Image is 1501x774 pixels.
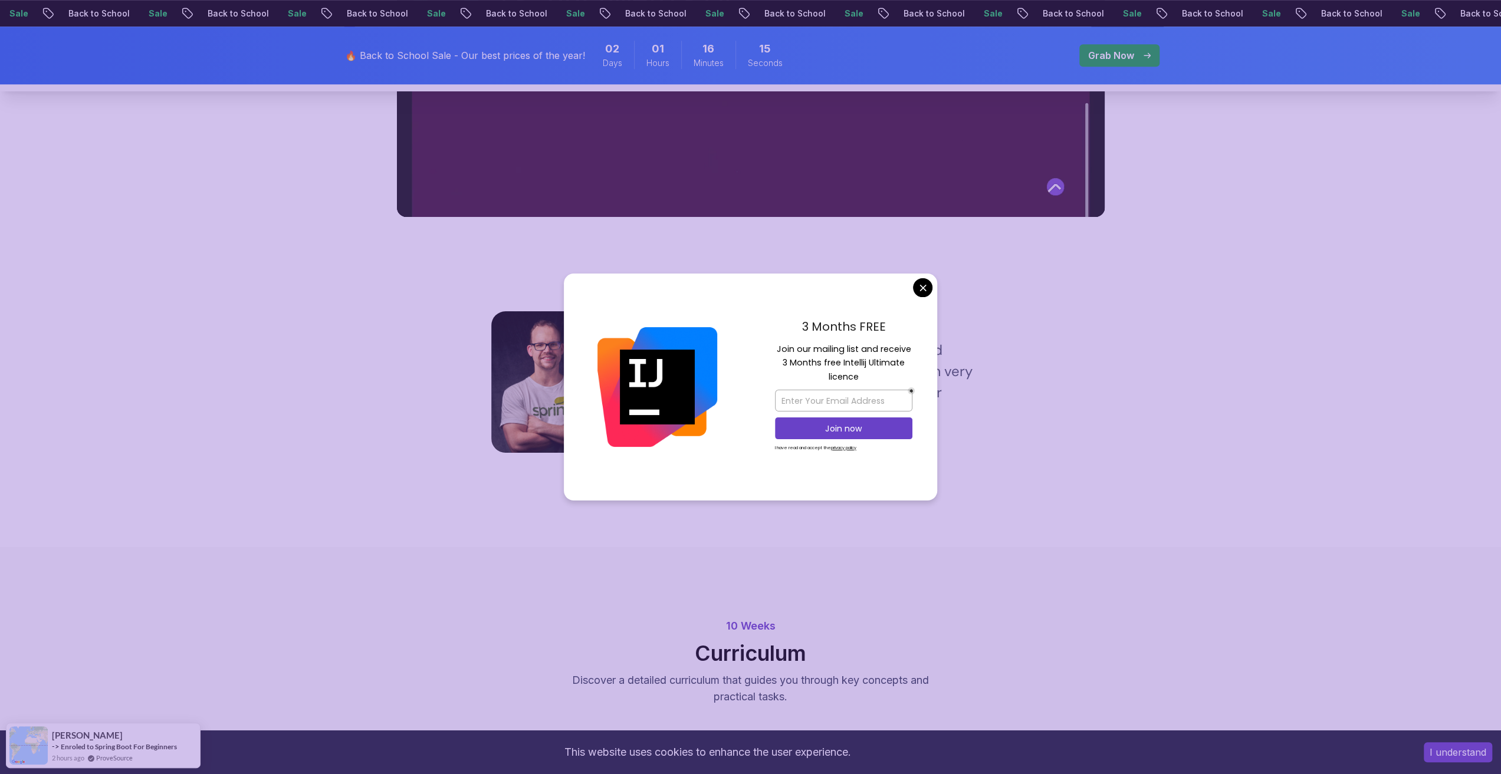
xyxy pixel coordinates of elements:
[1243,8,1280,19] p: Sale
[652,41,664,57] span: 1 Hours
[686,8,724,19] p: Sale
[52,742,60,751] span: ->
[553,672,949,705] p: Discover a detailed curriculum that guides you through key concepts and practical tasks.
[825,8,863,19] p: Sale
[268,8,306,19] p: Sale
[9,726,48,765] img: provesource social proof notification image
[338,641,1164,665] h2: Curriculum
[646,57,669,69] span: Hours
[1162,8,1243,19] p: Back to School
[188,8,268,19] p: Back to School
[964,8,1002,19] p: Sale
[1302,8,1382,19] p: Back to School
[603,57,622,69] span: Days
[345,48,585,62] p: 🔥 Back to School Sale - Our best prices of the year!
[49,8,129,19] p: Back to School
[605,41,619,57] span: 2 Days
[338,618,1164,634] p: 10 Weeks
[327,8,408,19] p: Back to School
[1103,8,1141,19] p: Sale
[1382,8,1420,19] p: Sale
[408,8,445,19] p: Sale
[606,8,686,19] p: Back to School
[467,8,547,19] p: Back to School
[702,41,714,57] span: 16 Minutes
[884,8,964,19] p: Back to School
[748,57,783,69] span: Seconds
[547,8,584,19] p: Sale
[129,8,167,19] p: Sale
[9,739,1406,765] div: This website uses cookies to enhance the user experience.
[52,753,84,763] span: 2 hours ago
[61,742,177,751] a: Enroled to Spring Boot For Beginners
[1023,8,1103,19] p: Back to School
[745,8,825,19] p: Back to School
[694,57,724,69] span: Minutes
[1088,48,1134,62] p: Grab Now
[1424,742,1492,762] button: Accept cookies
[52,730,123,740] span: [PERSON_NAME]
[759,41,771,57] span: 15 Seconds
[96,753,133,763] a: ProveSource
